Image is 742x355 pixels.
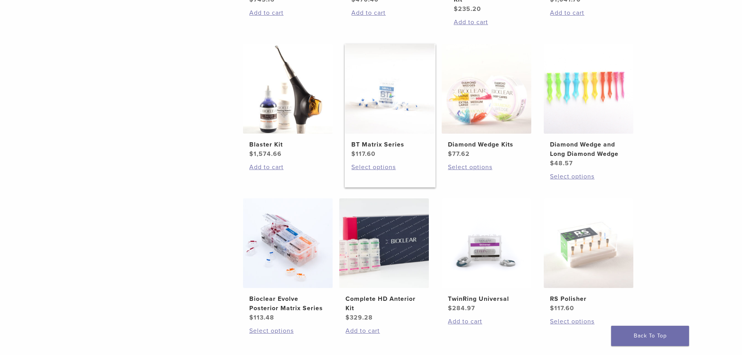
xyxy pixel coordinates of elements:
[544,198,633,288] img: RS Polisher
[243,198,333,288] img: Bioclear Evolve Posterior Matrix Series
[448,317,525,326] a: Add to cart: “TwinRing Universal”
[448,304,475,312] bdi: 284.97
[454,18,531,27] a: Add to cart: “Rockstar (RS) Polishing Kit”
[339,198,429,288] img: Complete HD Anterior Kit
[243,44,333,159] a: Blaster KitBlaster Kit $1,574.66
[345,294,423,313] h2: Complete HD Anterior Kit
[249,294,326,313] h2: Bioclear Evolve Posterior Matrix Series
[249,150,282,158] bdi: 1,574.66
[543,198,634,313] a: RS PolisherRS Polisher $117.60
[243,198,333,322] a: Bioclear Evolve Posterior Matrix SeriesBioclear Evolve Posterior Matrix Series $113.48
[448,294,525,304] h2: TwinRing Universal
[550,317,627,326] a: Select options for “RS Polisher”
[345,44,435,134] img: BT Matrix Series
[351,150,356,158] span: $
[448,150,452,158] span: $
[454,5,481,13] bdi: 235.20
[249,326,326,336] a: Select options for “Bioclear Evolve Posterior Matrix Series”
[550,294,627,304] h2: RS Polisher
[345,314,350,321] span: $
[448,162,525,172] a: Select options for “Diamond Wedge Kits”
[351,140,428,149] h2: BT Matrix Series
[448,304,452,312] span: $
[249,314,254,321] span: $
[249,140,326,149] h2: Blaster Kit
[345,314,373,321] bdi: 329.28
[550,304,554,312] span: $
[339,198,430,322] a: Complete HD Anterior KitComplete HD Anterior Kit $329.28
[550,304,574,312] bdi: 117.60
[448,140,525,149] h2: Diamond Wedge Kits
[550,159,554,167] span: $
[550,172,627,181] a: Select options for “Diamond Wedge and Long Diamond Wedge”
[243,44,333,134] img: Blaster Kit
[351,8,428,18] a: Add to cart: “Black Triangle (BT) Kit”
[351,162,428,172] a: Select options for “BT Matrix Series”
[345,326,423,336] a: Add to cart: “Complete HD Anterior Kit”
[249,8,326,18] a: Add to cart: “Evolve All-in-One Kit”
[351,150,375,158] bdi: 117.60
[544,44,633,134] img: Diamond Wedge and Long Diamond Wedge
[543,44,634,168] a: Diamond Wedge and Long Diamond WedgeDiamond Wedge and Long Diamond Wedge $48.57
[611,326,689,346] a: Back To Top
[442,198,531,288] img: TwinRing Universal
[550,140,627,159] h2: Diamond Wedge and Long Diamond Wedge
[550,8,627,18] a: Add to cart: “HeatSync Kit”
[249,150,254,158] span: $
[441,44,532,159] a: Diamond Wedge KitsDiamond Wedge Kits $77.62
[441,198,532,313] a: TwinRing UniversalTwinRing Universal $284.97
[249,314,274,321] bdi: 113.48
[454,5,458,13] span: $
[249,162,326,172] a: Add to cart: “Blaster Kit”
[550,159,573,167] bdi: 48.57
[442,44,531,134] img: Diamond Wedge Kits
[448,150,470,158] bdi: 77.62
[345,44,435,159] a: BT Matrix SeriesBT Matrix Series $117.60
